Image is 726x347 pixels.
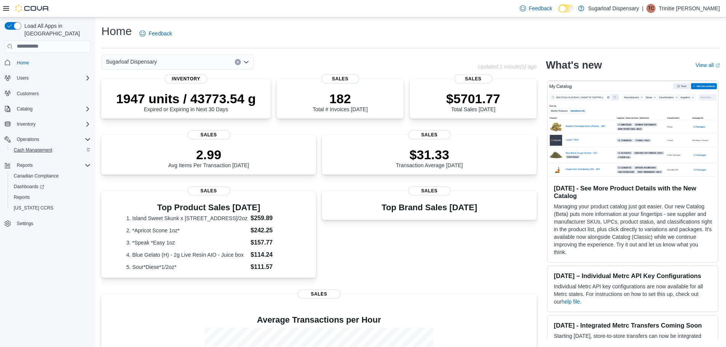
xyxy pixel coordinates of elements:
[14,120,91,129] span: Inventory
[14,194,30,200] span: Reports
[136,26,175,41] a: Feedback
[14,161,91,170] span: Reports
[188,130,230,139] span: Sales
[446,91,500,106] p: $5701.77
[14,74,91,83] span: Users
[251,238,291,247] dd: $157.77
[17,221,33,227] span: Settings
[2,104,94,114] button: Catalog
[2,57,94,68] button: Home
[381,203,477,212] h3: Top Brand Sales [DATE]
[14,219,91,228] span: Settings
[251,214,291,223] dd: $259.89
[17,75,29,81] span: Users
[11,146,55,155] a: Cash Management
[561,299,580,305] a: help file
[165,74,207,83] span: Inventory
[8,192,94,203] button: Reports
[14,147,52,153] span: Cash Management
[2,73,94,83] button: Users
[126,227,247,234] dt: 2. *Apricot Scone 1oz*
[17,121,35,127] span: Inventory
[15,5,50,12] img: Cova
[554,321,712,329] h3: [DATE] - Integrated Metrc Transfers Coming Soon
[235,59,241,65] button: Clear input
[546,59,602,71] h2: What's new
[14,89,91,98] span: Customers
[11,182,47,191] a: Dashboards
[14,173,59,179] span: Canadian Compliance
[8,171,94,181] button: Canadian Compliance
[14,184,44,190] span: Dashboards
[554,272,712,280] h3: [DATE] – Individual Metrc API Key Configurations
[107,315,530,325] h4: Average Transactions per Hour
[11,203,91,213] span: Washington CCRS
[8,203,94,213] button: [US_STATE] CCRS
[14,219,36,228] a: Settings
[715,63,720,68] svg: External link
[126,214,247,222] dt: 1. Island Sweet Skunk x [STREET_ADDRESS]/2oz
[14,104,91,114] span: Catalog
[126,203,291,212] h3: Top Product Sales [DATE]
[8,181,94,192] a: Dashboards
[17,136,39,142] span: Operations
[529,5,552,12] span: Feedback
[321,74,359,83] span: Sales
[21,22,91,37] span: Load All Apps in [GEOGRAPHIC_DATA]
[251,226,291,235] dd: $242.25
[251,262,291,272] dd: $111.57
[168,147,249,162] p: 2.99
[642,4,644,13] p: |
[11,203,56,213] a: [US_STATE] CCRS
[17,162,33,168] span: Reports
[116,91,256,106] p: 1947 units / 43773.54 g
[11,193,91,202] span: Reports
[251,250,291,259] dd: $114.24
[298,289,340,299] span: Sales
[478,64,537,70] p: Updated 1 minute(s) ago
[313,91,367,112] div: Total # Invoices [DATE]
[11,171,62,181] a: Canadian Compliance
[11,193,33,202] a: Reports
[14,205,53,211] span: [US_STATE] CCRS
[17,60,29,66] span: Home
[659,4,720,13] p: Trinitie [PERSON_NAME]
[588,4,639,13] p: Sugarloaf Dispensary
[126,251,247,259] dt: 4. Blue Gelato (H) - 2g Live Resin AIO - Juice box
[168,147,249,168] div: Avg Items Per Transaction [DATE]
[101,24,132,39] h1: Home
[454,74,492,83] span: Sales
[14,120,38,129] button: Inventory
[126,239,247,246] dt: 3. *Speak *Easy 1oz
[408,186,451,195] span: Sales
[446,91,500,112] div: Total Sales [DATE]
[8,145,94,155] button: Cash Management
[554,203,712,256] p: Managing your product catalog just got easier. Our new Catalog (Beta) puts more information at yo...
[11,182,91,191] span: Dashboards
[2,119,94,130] button: Inventory
[313,91,367,106] p: 182
[17,106,32,112] span: Catalog
[2,160,94,171] button: Reports
[14,58,32,67] a: Home
[188,186,230,195] span: Sales
[554,283,712,305] p: Individual Metrc API key configurations are now available for all Metrc states. For instructions ...
[396,147,463,162] p: $31.33
[14,161,36,170] button: Reports
[396,147,463,168] div: Transaction Average [DATE]
[106,57,157,66] span: Sugarloaf Dispensary
[646,4,655,13] div: Trinitie Cromwell
[2,218,94,229] button: Settings
[14,58,91,67] span: Home
[149,30,172,37] span: Feedback
[696,62,720,68] a: View allExternal link
[648,4,654,13] span: TC
[517,1,555,16] a: Feedback
[2,88,94,99] button: Customers
[5,54,91,249] nav: Complex example
[2,134,94,145] button: Operations
[126,263,247,271] dt: 5. Sour*Diese*1/2oz*
[116,91,256,112] div: Expired or Expiring in Next 30 Days
[408,130,451,139] span: Sales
